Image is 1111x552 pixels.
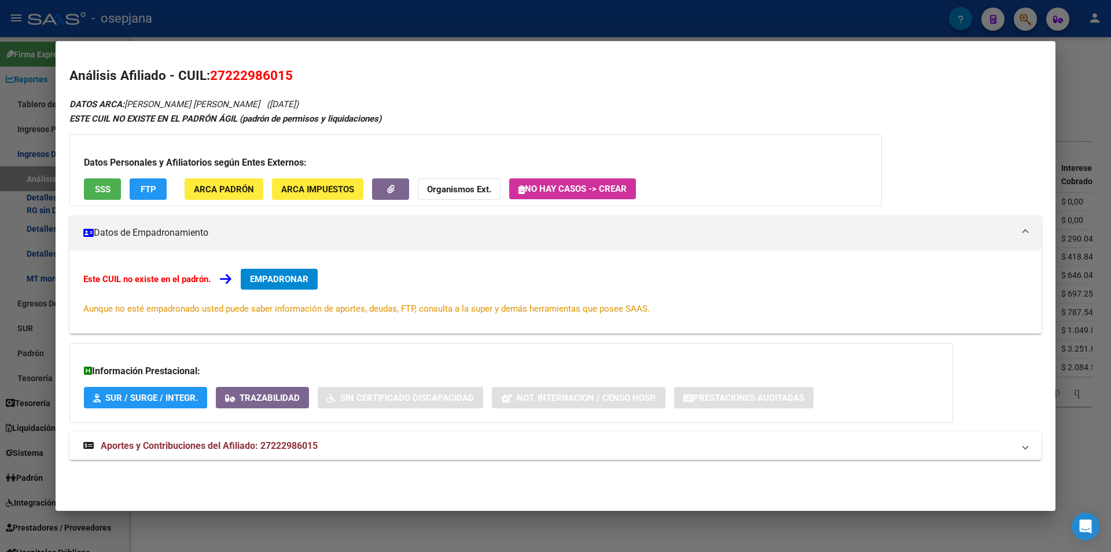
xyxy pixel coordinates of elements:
[693,393,804,403] span: Prestaciones Auditadas
[281,184,354,195] span: ARCA Impuestos
[69,250,1042,334] div: Datos de Empadronamiento
[340,393,474,403] span: Sin Certificado Discapacidad
[83,274,211,284] strong: Este CUIL no existe en el padrón.
[240,393,300,403] span: Trazabilidad
[84,178,121,200] button: SSS
[318,387,483,408] button: Sin Certificado Discapacidad
[418,178,501,200] button: Organismos Ext.
[130,178,167,200] button: FTP
[69,215,1042,250] mat-expansion-panel-header: Datos de Empadronamiento
[241,269,318,290] button: EMPADRONAR
[518,184,627,194] span: No hay casos -> Crear
[69,99,260,109] span: [PERSON_NAME] [PERSON_NAME]
[101,440,318,451] span: Aportes y Contribuciones del Afiliado: 27222986015
[84,156,867,170] h3: Datos Personales y Afiliatorios según Entes Externos:
[141,184,156,195] span: FTP
[185,178,263,200] button: ARCA Padrón
[83,304,650,314] span: Aunque no esté empadronado usted puede saber información de aportes, deudas, FTP, consulta a la s...
[69,432,1042,460] mat-expansion-panel-header: Aportes y Contribuciones del Afiliado: 27222986015
[216,387,309,408] button: Trazabilidad
[84,387,207,408] button: SUR / SURGE / INTEGR.
[272,178,363,200] button: ARCA Impuestos
[674,387,814,408] button: Prestaciones Auditadas
[84,364,939,378] h3: Información Prestacional:
[1072,513,1099,540] div: Open Intercom Messenger
[250,274,308,284] span: EMPADRONAR
[517,393,656,403] span: Not. Internacion / Censo Hosp.
[83,226,1014,240] mat-panel-title: Datos de Empadronamiento
[492,387,665,408] button: Not. Internacion / Censo Hosp.
[427,184,491,195] strong: Organismos Ext.
[194,184,254,195] span: ARCA Padrón
[69,114,381,124] strong: ESTE CUIL NO EXISTE EN EL PADRÓN ÁGIL (padrón de permisos y liquidaciones)
[105,393,198,403] span: SUR / SURGE / INTEGR.
[267,99,299,109] span: ([DATE])
[509,178,636,199] button: No hay casos -> Crear
[69,99,124,109] strong: DATOS ARCA:
[69,66,1042,86] h2: Análisis Afiliado - CUIL:
[95,184,111,195] span: SSS
[210,68,293,83] span: 27222986015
